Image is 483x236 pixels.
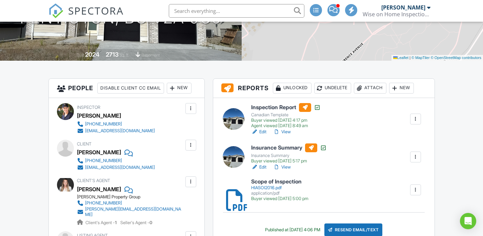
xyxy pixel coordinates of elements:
h6: Insurance Summary [251,143,327,152]
span: basement [141,53,160,58]
a: View [273,129,291,135]
span: Client's Agent [77,178,110,183]
div: Buyer viewed [DATE] 5:00 pm [251,196,308,201]
div: 2024 [85,51,99,58]
span: Built [77,53,84,58]
strong: 1 [115,220,117,225]
div: New [167,83,192,94]
div: Canadian Template [251,112,321,118]
span: Inspector [77,105,100,110]
span: Client [77,141,92,146]
div: Open Intercom Messenger [460,213,476,229]
a: Inspection Report Canadian Template Buyer viewed [DATE] 4:17 pm Agent viewed [DATE] 8:49 am [251,103,321,129]
a: [EMAIL_ADDRESS][DOMAIN_NAME] [77,164,155,171]
div: [PHONE_NUMBER] [85,200,122,206]
div: [PERSON_NAME] [381,4,425,11]
div: Published at [DATE] 4:06 PM [265,227,320,233]
a: [PERSON_NAME] [77,184,121,194]
div: [PERSON_NAME][EMAIL_ADDRESS][DOMAIN_NAME] [85,206,184,217]
a: Insurance Summary Insurance Summary Buyer viewed [DATE] 5:17 pm [251,143,327,164]
span: Client's Agent - [85,220,118,225]
div: Insurance Summary [251,153,327,158]
div: application/pdf [251,191,308,196]
div: [EMAIL_ADDRESS][DOMAIN_NAME] [85,128,155,134]
a: SPECTORA [48,9,124,23]
a: View [273,164,291,171]
strong: 0 [149,220,152,225]
div: Agent viewed [DATE] 8:49 am [251,123,321,129]
a: Edit [251,129,266,135]
div: Unlocked [273,83,311,94]
div: [PHONE_NUMBER] [85,121,122,127]
div: [PHONE_NUMBER] [85,158,122,163]
div: Attach [354,83,386,94]
span: Seller's Agent - [120,220,152,225]
h6: Inspection Report [251,103,321,112]
h3: People [49,79,204,98]
div: [EMAIL_ADDRESS][DOMAIN_NAME] [85,165,155,170]
div: Buyer viewed [DATE] 5:17 pm [251,158,327,164]
a: [PHONE_NUMBER] [77,200,184,206]
div: HIASOI2016.pdf [251,185,308,191]
div: Undelete [314,83,351,94]
a: Scope of Inspection HIASOI2016.pdf application/pdf Buyer viewed [DATE] 5:00 pm [251,179,308,201]
a: Edit [251,164,266,171]
a: Leaflet [393,56,408,60]
span: sq. ft. [120,53,129,58]
h3: Reports [213,79,435,98]
div: Disable Client CC Email [97,83,164,94]
div: New [389,83,414,94]
div: [PERSON_NAME] [77,111,121,121]
h6: Scope of Inspection [251,179,308,185]
input: Search everything... [169,4,304,18]
div: [PERSON_NAME] Property Group [77,194,189,200]
a: [EMAIL_ADDRESS][DOMAIN_NAME] [77,127,155,134]
img: The Best Home Inspection Software - Spectora [48,3,63,18]
div: [PERSON_NAME] [77,147,121,157]
div: Buyer viewed [DATE] 4:17 pm [251,118,321,123]
span: | [409,56,410,60]
div: Wise on Home Inspections Inc. [363,11,430,18]
a: [PHONE_NUMBER] [77,121,155,127]
a: [PERSON_NAME][EMAIL_ADDRESS][DOMAIN_NAME] [77,206,184,217]
a: [PHONE_NUMBER] [77,157,155,164]
span: SPECTORA [68,3,124,18]
div: 2713 [106,51,119,58]
a: © MapTiler [411,56,430,60]
a: © OpenStreetMap contributors [431,56,481,60]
